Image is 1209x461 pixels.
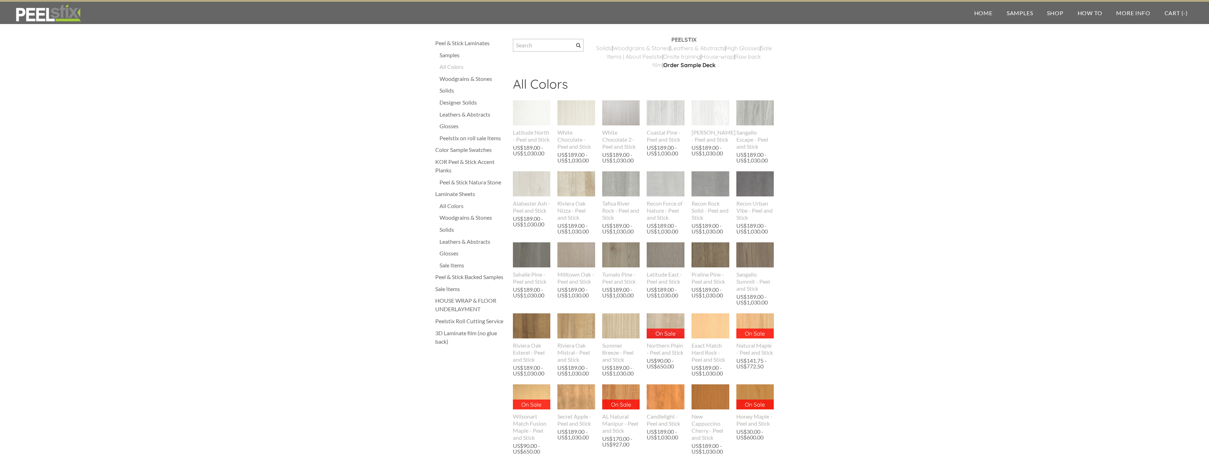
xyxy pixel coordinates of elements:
[594,35,774,76] div: | | | | | | | |
[647,129,684,143] div: Coastal Pine - Peel and Stick
[557,171,595,196] img: s832171791223022656_p691_i2_w640.jpeg
[513,443,551,454] div: US$90.00 - US$650.00
[439,63,506,71] a: All Colors
[692,365,728,376] div: US$189.00 - US$1,030.00
[435,190,506,198] div: Laminate Sheets
[513,39,583,52] input: Search
[647,287,683,298] div: US$189.00 - US$1,030.00
[736,242,774,292] a: Sangallo Summit - Peel and Stick
[692,384,729,441] a: New Cappuccino Cherry - Peel and Stick
[439,134,506,142] a: Peelstix on roll sale Items
[513,100,551,125] img: s832171791223022656_p581_i1_w400.jpeg
[647,342,684,356] div: Northern Plain - Peel and Stick
[701,53,734,60] a: House-wrap
[557,271,595,285] div: Milltown Oak - Peel and Stick
[513,365,549,376] div: US$189.00 - US$1,030.00
[666,45,669,52] a: s
[435,285,506,293] div: Sale Items
[557,129,595,150] div: White Chocolate - Peel and Stick
[602,384,640,409] img: s832171791223022656_p461_i1_w400.jpeg
[736,152,772,163] div: US$189.00 - US$1,030.00
[736,89,774,137] img: s832171791223022656_p779_i1_w640.jpeg
[736,313,774,338] img: s832171791223022656_p987_i2_w432.jpeg
[513,313,551,338] img: s832171791223022656_p694_i6_w640.jpeg
[557,313,595,363] a: Riviera Oak Mistral - Peel and Stick
[692,313,729,363] a: Exact Match Hard Rock - Peel and Stick
[513,100,551,143] a: Latitude North - Peel and Stick
[513,313,551,363] a: Riviera Oak Esterel - Peel and Stick
[647,313,684,356] a: On Sale Northern Plain - Peel and Stick
[647,163,684,205] img: s832171791223022656_p895_i1_w1536.jpeg
[726,45,760,52] a: High Glosses
[692,200,729,221] div: Recon Rock Solid - Peel and Stick
[1000,2,1040,24] a: Samples
[513,413,551,441] div: Wilsonart Match Fusion Maple - Peel and Stick
[692,384,729,409] img: s832171791223022656_p534_i1_w400.jpeg
[647,413,684,427] div: Candlelight - Peel and Stick
[602,200,640,221] div: Tafisa River Rock - Peel and Stick
[513,216,549,227] div: US$189.00 - US$1,030.00
[663,53,700,60] a: Onsite training
[663,61,716,69] a: Order Sample Deck
[439,75,506,83] a: Woodgrains & Stones
[557,242,595,285] a: Milltown Oak - Peel and Stick
[557,413,595,427] div: Secret Apple - Peel and Stick
[557,365,593,376] div: US$189.00 - US$1,030.00
[670,45,722,52] a: Leathers & Abstract
[439,237,506,246] a: Leathers & Abstracts
[647,89,684,137] img: s832171791223022656_p847_i1_w716.png
[602,287,638,298] div: US$189.00 - US$1,030.00
[602,365,638,376] div: US$189.00 - US$1,030.00
[647,358,684,369] div: US$90.00 - US$650.00
[647,242,684,267] img: s832171791223022656_p580_i1_w400.jpeg
[557,342,595,363] div: Riviera Oak Mistral - Peel and Stick
[513,271,551,285] div: Sahalie Pine - Peel and Stick
[435,296,506,313] a: HOUSE WRAP & FLOOR UNDERLAYMENT
[1040,2,1070,24] a: Shop
[671,36,696,43] strong: PEELSTIX
[596,45,612,52] a: ​Solids
[557,242,595,267] img: s832171791223022656_p482_i1_w400.jpeg
[513,384,551,441] a: On Sale Wilsonart Match Fusion Maple - Peel and Stick
[513,342,551,363] div: Riviera Oak Esterel - Peel and Stick
[557,100,595,125] img: s832171791223022656_p588_i1_w400.jpeg
[439,225,506,234] a: Solids
[736,200,774,221] div: Recon Urban Vibe - Peel and Stick
[602,271,640,285] div: Tumalo Pine - Peel and Stick
[435,273,506,281] div: Peel & Stick Backed Samples
[439,86,506,95] a: Solids
[439,51,506,59] a: Samples
[647,384,684,427] a: Candlelight - Peel and Stick
[736,313,774,356] a: On Sale Natural Maple - Peel and Stick
[435,317,506,325] a: Peelstix Roll Cutting Service
[435,158,506,175] div: KOR Peel & Stick Accent Planks
[513,400,551,409] p: On Sale
[647,200,684,221] div: Recon Force of Nature - Peel and Stick
[967,2,1000,24] a: Home
[647,384,684,409] img: s832171791223022656_p468_i1_w400.jpeg
[736,342,774,356] div: Natural Maple - Peel and Stick
[557,200,595,221] div: Riviera Oak Nizza - Peel and Stick
[736,384,774,427] a: On Sale Honey Maple - Peel and Stick
[692,287,728,298] div: US$189.00 - US$1,030.00
[1157,2,1195,24] a: Cart (-)
[602,171,640,221] a: Tafisa River Rock - Peel and Stick
[692,443,728,454] div: US$189.00 - US$1,030.00
[722,45,725,52] a: s
[736,329,774,338] p: On Sale
[602,436,640,447] div: US$170.00 - US$927.00
[435,329,506,346] a: 3D Laminate film (no glue back)
[439,122,506,130] div: Glosses
[513,171,551,214] a: Alabaster Ash - Peel and Stick
[736,384,774,409] img: s832171791223022656_p649_i2_w432.jpeg
[513,231,551,279] img: s832171791223022656_p763_i2_w640.jpeg
[439,110,506,119] a: Leathers & Abstracts
[557,171,595,221] a: Riviera Oak Nizza - Peel and Stick
[435,146,506,154] a: Color Sample Swatches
